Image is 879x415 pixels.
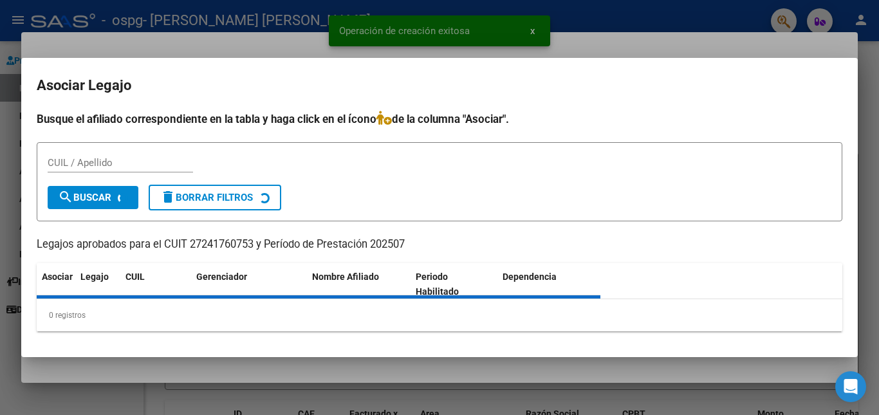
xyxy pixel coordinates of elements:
[37,299,842,331] div: 0 registros
[120,263,191,306] datatable-header-cell: CUIL
[58,189,73,205] mat-icon: search
[37,237,842,253] p: Legajos aprobados para el CUIT 27241760753 y Período de Prestación 202507
[416,272,459,297] span: Periodo Habilitado
[160,189,176,205] mat-icon: delete
[75,263,120,306] datatable-header-cell: Legajo
[312,272,379,282] span: Nombre Afiliado
[196,272,247,282] span: Gerenciador
[191,263,307,306] datatable-header-cell: Gerenciador
[42,272,73,282] span: Asociar
[125,272,145,282] span: CUIL
[37,111,842,127] h4: Busque el afiliado correspondiente en la tabla y haga click en el ícono de la columna "Asociar".
[160,192,253,203] span: Borrar Filtros
[80,272,109,282] span: Legajo
[835,371,866,402] div: Open Intercom Messenger
[37,263,75,306] datatable-header-cell: Asociar
[307,263,411,306] datatable-header-cell: Nombre Afiliado
[497,263,601,306] datatable-header-cell: Dependencia
[149,185,281,210] button: Borrar Filtros
[503,272,557,282] span: Dependencia
[411,263,497,306] datatable-header-cell: Periodo Habilitado
[37,73,842,98] h2: Asociar Legajo
[48,186,138,209] button: Buscar
[58,192,111,203] span: Buscar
